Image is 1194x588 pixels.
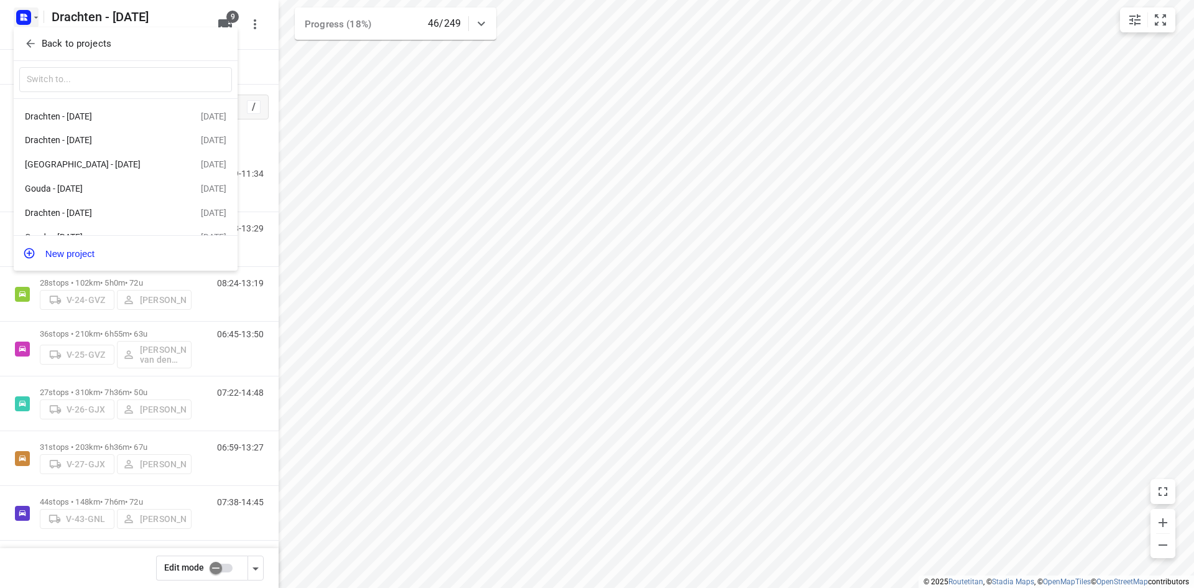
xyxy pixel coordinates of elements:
[14,104,238,128] div: Drachten - [DATE][DATE]
[14,241,238,266] button: New project
[14,177,238,201] div: Gouda - [DATE][DATE]
[25,135,168,145] div: Drachten - [DATE]
[14,201,238,225] div: Drachten - [DATE][DATE]
[201,208,226,218] div: [DATE]
[201,184,226,194] div: [DATE]
[25,159,168,169] div: [GEOGRAPHIC_DATA] - [DATE]
[201,232,226,242] div: [DATE]
[14,128,238,152] div: Drachten - [DATE][DATE]
[25,111,168,121] div: Drachten - [DATE]
[201,159,226,169] div: [DATE]
[14,225,238,250] div: Gouda - [DATE][DATE]
[201,111,226,121] div: [DATE]
[14,152,238,177] div: [GEOGRAPHIC_DATA] - [DATE][DATE]
[25,208,168,218] div: Drachten - [DATE]
[201,135,226,145] div: [DATE]
[25,184,168,194] div: Gouda - [DATE]
[25,232,168,242] div: Gouda - [DATE]
[19,34,232,54] button: Back to projects
[19,67,232,93] input: Switch to...
[42,37,111,51] p: Back to projects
